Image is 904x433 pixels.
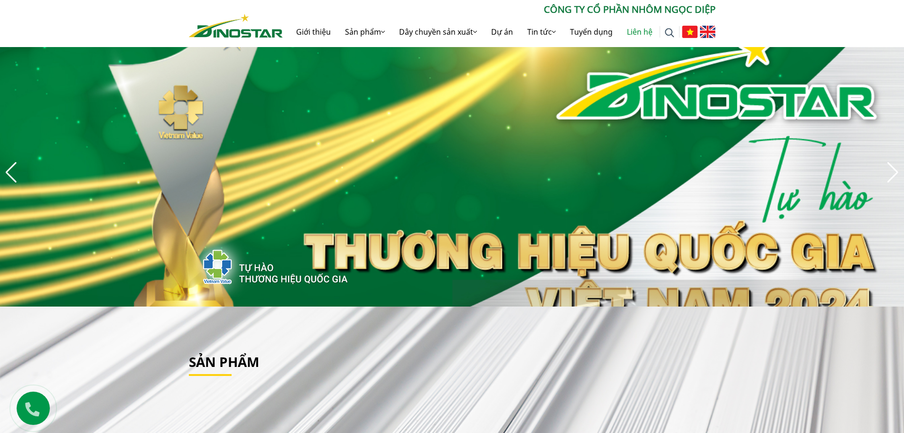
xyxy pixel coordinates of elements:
[189,353,259,371] a: Sản phẩm
[5,162,18,183] div: Previous slide
[338,17,392,47] a: Sản phẩm
[520,17,563,47] a: Tin tức
[289,17,338,47] a: Giới thiệu
[189,14,283,38] img: Nhôm Dinostar
[189,12,283,37] a: Nhôm Dinostar
[682,26,698,38] img: Tiếng Việt
[700,26,716,38] img: English
[283,2,716,17] p: CÔNG TY CỔ PHẦN NHÔM NGỌC DIỆP
[886,162,899,183] div: Next slide
[484,17,520,47] a: Dự án
[620,17,660,47] a: Liên hệ
[563,17,620,47] a: Tuyển dụng
[665,28,674,38] img: search
[392,17,484,47] a: Dây chuyền sản xuất
[175,232,349,297] img: thqg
